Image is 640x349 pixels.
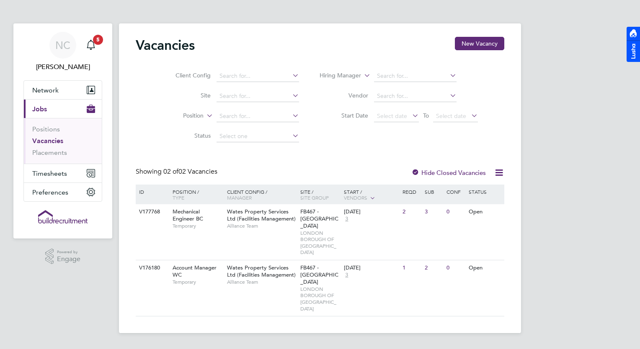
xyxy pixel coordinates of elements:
span: Wates Property Services Ltd (Facilities Management) [227,264,296,278]
span: Preferences [32,188,68,196]
div: [DATE] [344,208,398,216]
span: Site Group [300,194,329,201]
button: New Vacancy [455,37,504,50]
div: Open [467,204,503,220]
div: 3 [423,204,444,220]
span: FB467 - [GEOGRAPHIC_DATA] [300,264,338,285]
div: 2 [423,260,444,276]
label: Position [155,112,204,120]
span: LONDON BOROUGH OF [GEOGRAPHIC_DATA] [300,230,340,256]
input: Select one [217,131,299,142]
div: Site / [298,185,342,205]
div: Showing [136,167,219,176]
span: 3 [344,216,349,223]
span: Wates Property Services Ltd (Facilities Management) [227,208,296,222]
span: Network [32,86,59,94]
div: Start / [342,185,400,205]
span: Temporary [173,223,223,229]
span: FB467 - [GEOGRAPHIC_DATA] [300,208,338,229]
span: To [421,110,431,121]
img: buildrec-logo-retina.png [38,210,88,223]
div: 1 [400,260,422,276]
a: Positions [32,125,60,133]
nav: Main navigation [13,23,112,239]
div: Jobs [24,118,102,164]
input: Search for... [217,110,299,122]
div: Client Config / [225,185,298,205]
span: Account Manager WC [173,264,217,278]
span: 5 [93,35,103,45]
span: Vendors [344,194,367,201]
div: [DATE] [344,264,398,272]
span: Type [173,194,184,201]
label: Client Config [163,72,211,79]
input: Search for... [217,70,299,82]
span: Alliance Team [227,223,296,229]
span: Alliance Team [227,279,296,285]
button: Network [24,81,102,99]
div: Position / [166,185,225,205]
h2: Vacancies [136,37,195,54]
div: Conf [444,185,466,199]
span: Powered by [57,249,80,256]
input: Search for... [217,90,299,102]
span: 3 [344,272,349,279]
span: Select date [436,112,466,120]
div: 2 [400,204,422,220]
span: Timesheets [32,169,67,177]
span: Select date [377,112,407,120]
span: Mechanical Engineer BC [173,208,203,222]
div: ID [137,185,166,199]
a: NC[PERSON_NAME] [23,32,102,72]
span: 02 Vacancies [163,167,217,176]
label: Status [163,132,211,139]
input: Search for... [374,70,457,82]
label: Vendor [320,92,368,99]
div: Sub [423,185,444,199]
span: NC [55,40,70,51]
button: Timesheets [24,164,102,182]
div: 0 [444,260,466,276]
button: Preferences [24,183,102,201]
a: 5 [83,32,99,59]
a: Vacancies [32,137,63,145]
div: 0 [444,204,466,220]
input: Search for... [374,90,457,102]
div: V176180 [137,260,166,276]
span: Jobs [32,105,47,113]
button: Jobs [24,100,102,118]
div: Open [467,260,503,276]
a: Powered byEngage [45,249,81,264]
span: Manager [227,194,252,201]
div: Reqd [400,185,422,199]
span: 02 of [163,167,178,176]
div: V177768 [137,204,166,220]
label: Hide Closed Vacancies [411,169,486,177]
label: Hiring Manager [313,72,361,80]
span: Engage [57,256,80,263]
label: Site [163,92,211,99]
span: Natalie Carr [23,62,102,72]
div: Status [467,185,503,199]
span: LONDON BOROUGH OF [GEOGRAPHIC_DATA] [300,286,340,312]
span: Temporary [173,279,223,285]
a: Placements [32,149,67,157]
label: Start Date [320,112,368,119]
a: Go to home page [23,210,102,223]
